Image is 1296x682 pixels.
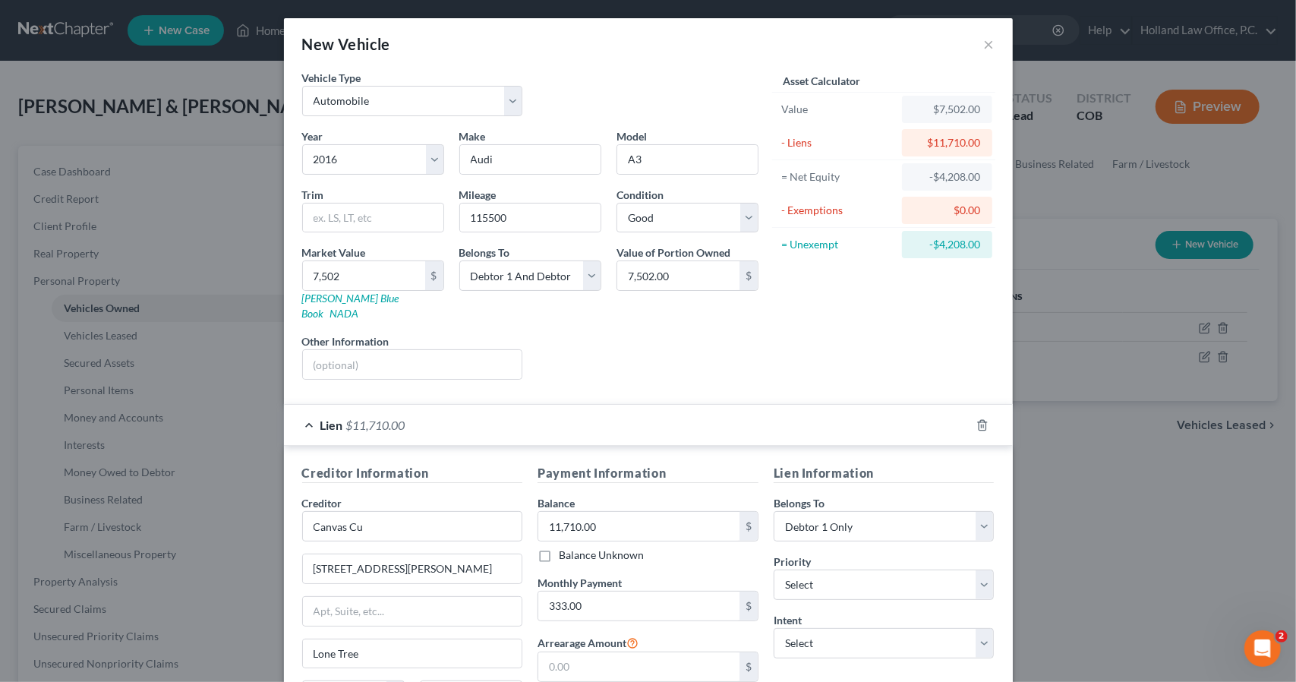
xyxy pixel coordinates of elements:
input: Apt, Suite, etc... [303,597,522,626]
label: Vehicle Type [302,70,361,86]
a: NADA [330,307,359,320]
input: ex. Altima [617,145,758,174]
span: Priority [774,555,811,568]
span: $11,710.00 [346,418,405,432]
input: 0.00 [538,592,739,620]
label: Year [302,128,323,144]
span: Make [459,130,486,143]
h5: Payment Information [538,464,758,483]
label: Mileage [459,187,497,203]
span: 2 [1276,630,1288,643]
div: - Exemptions [781,203,896,218]
span: Belongs To [774,497,825,510]
h5: Lien Information [774,464,995,483]
label: Other Information [302,333,389,349]
input: 0.00 [303,261,425,290]
label: Asset Calculator [783,73,860,89]
label: Condition [616,187,664,203]
h5: Creditor Information [302,464,523,483]
div: $ [739,261,758,290]
label: Market Value [302,245,366,260]
label: Balance Unknown [559,548,644,563]
label: Value of Portion Owned [616,245,730,260]
label: Intent [774,612,802,628]
input: Search creditor by name... [302,511,523,541]
input: 0.00 [617,261,739,290]
div: $ [739,512,758,541]
div: $11,710.00 [914,135,980,150]
div: $7,502.00 [914,102,980,117]
div: $ [425,261,443,290]
div: $ [739,592,758,620]
span: Lien [320,418,343,432]
iframe: Intercom live chat [1244,630,1281,667]
div: -$4,208.00 [914,169,980,185]
input: -- [460,204,601,232]
div: = Unexempt [781,237,896,252]
span: Belongs To [459,246,510,259]
input: Enter address... [303,554,522,583]
label: Balance [538,495,575,511]
label: Arrearage Amount [538,633,639,652]
input: 0.00 [538,512,739,541]
div: $ [739,652,758,681]
label: Trim [302,187,324,203]
div: New Vehicle [302,33,390,55]
label: Monthly Payment [538,575,622,591]
input: 0.00 [538,652,739,681]
div: Value [781,102,896,117]
input: ex. LS, LT, etc [303,204,443,232]
div: = Net Equity [781,169,896,185]
div: - Liens [781,135,896,150]
input: (optional) [303,350,522,379]
button: × [984,35,995,53]
div: $0.00 [914,203,980,218]
input: ex. Nissan [460,145,601,174]
div: -$4,208.00 [914,237,980,252]
a: [PERSON_NAME] Blue Book [302,292,399,320]
label: Model [616,128,647,144]
input: Enter city... [303,639,522,668]
span: Creditor [302,497,342,510]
